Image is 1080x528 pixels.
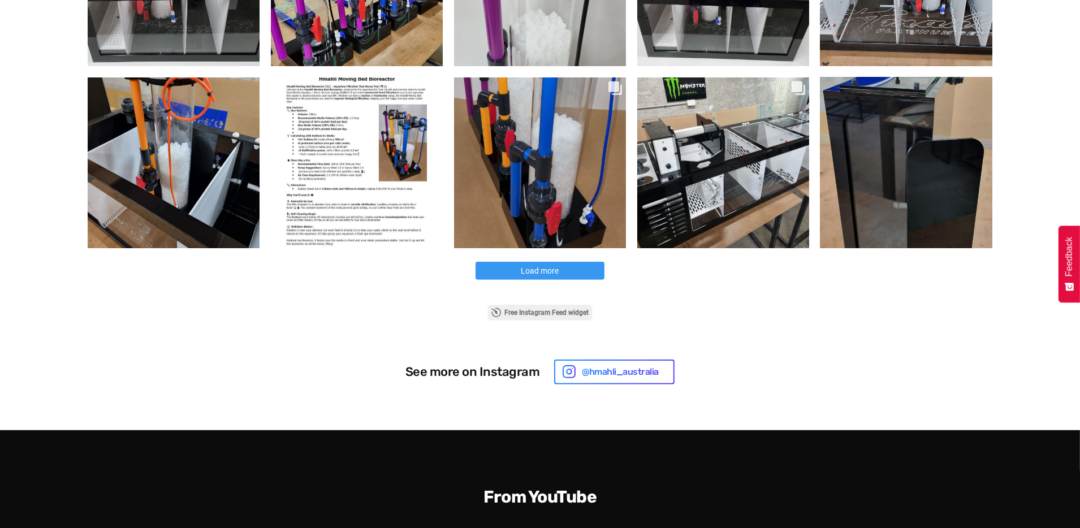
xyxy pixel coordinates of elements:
h4: See more on Instagram [405,365,540,379]
h3: From YouTube [322,487,758,507]
a: ... [820,77,992,248]
span: Load more [521,266,559,275]
img: ... [820,55,993,271]
img: Massive custom Hmahli Platinum Series Sump... [637,77,810,249]
span: Feedback [1064,237,1074,276]
img: Hmahli moving bed reactors... [453,55,627,271]
button: Feedback - Show survey [1059,226,1080,302]
img: ... [87,77,260,249]
a: Free Instagram Feed widget [488,305,593,321]
a: Pre order today $395.00 or 2 for $700.00 Info@hmahliaustralia.com.au... [271,77,443,248]
a: @hmahli_australia [554,360,675,384]
div: @hmahli_australia [582,365,659,379]
img: Pre order today $395.00 or 2 for $700.00 Info@hmahliaustralia.com.au... [270,55,443,271]
a: ... [88,77,260,248]
button: Load more posts [476,262,604,280]
a: Hmahli moving bed reactors... [454,77,626,248]
a: Massive custom Hmahli Platinum Series Sump... [637,77,809,248]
